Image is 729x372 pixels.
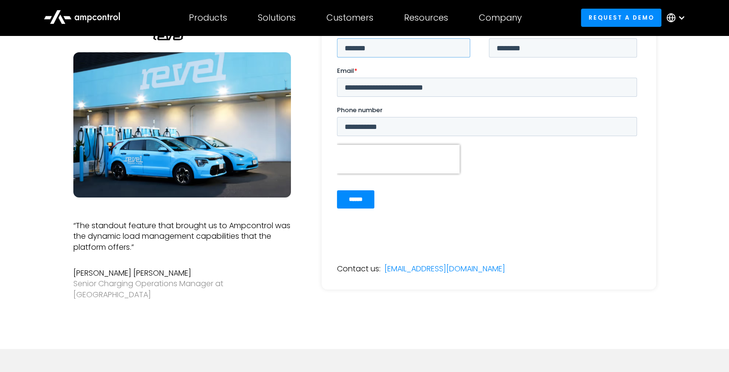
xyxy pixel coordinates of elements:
div: Customers [326,12,373,23]
div: Products [189,12,227,23]
a: Request a demo [581,9,661,26]
a: [EMAIL_ADDRESS][DOMAIN_NAME] [384,264,505,274]
div: Resources [404,12,448,23]
div: Contact us: [337,264,381,274]
iframe: Form 0 [337,27,641,225]
div: Solutions [258,12,296,23]
div: Company [479,12,522,23]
